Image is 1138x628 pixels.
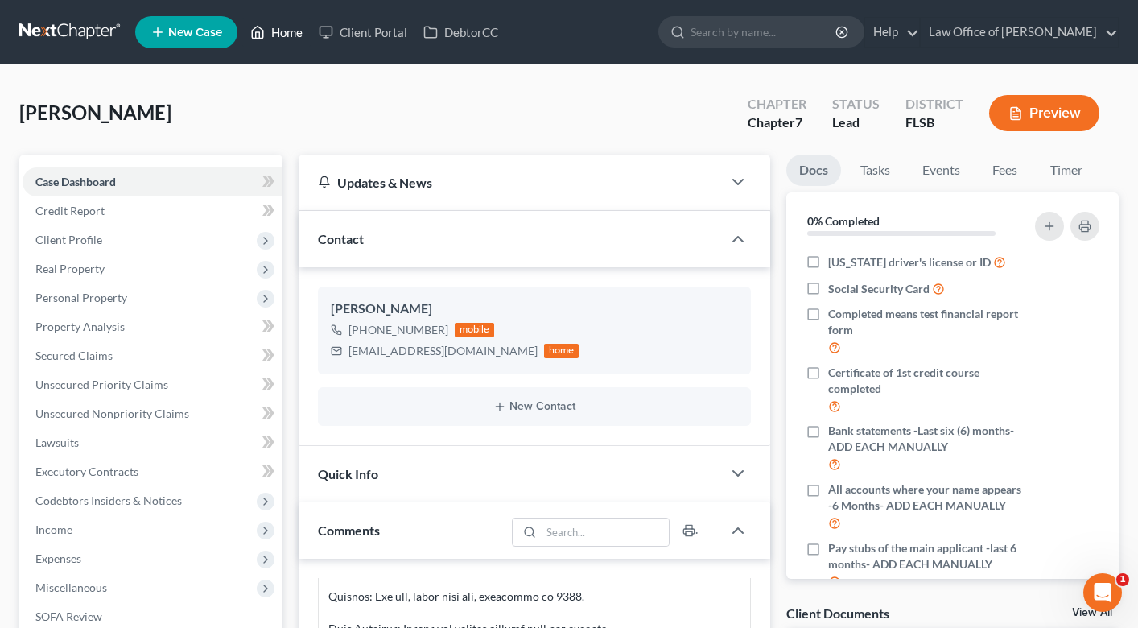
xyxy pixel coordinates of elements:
a: Unsecured Priority Claims [23,370,282,399]
span: Secured Claims [35,349,113,362]
span: Social Security Card [828,281,930,297]
a: Secured Claims [23,341,282,370]
span: All accounts where your name appears -6 Months- ADD EACH MANUALLY [828,481,1022,514]
span: New Case [168,27,222,39]
a: Lawsuits [23,428,282,457]
div: Chapter [748,95,806,114]
a: Home [242,18,311,47]
span: Expenses [35,552,81,565]
input: Search by name... [691,17,838,47]
a: Docs [786,155,841,186]
span: Comments [318,523,380,538]
input: Search... [541,519,669,546]
button: New Contact [331,400,738,413]
a: Timer [1037,155,1095,186]
span: Quick Info [318,466,378,481]
span: SOFA Review [35,609,102,623]
span: Lawsuits [35,436,79,449]
a: Law Office of [PERSON_NAME] [921,18,1118,47]
span: Bank statements -Last six (6) months- ADD EACH MANUALLY [828,423,1022,455]
div: Lead [832,114,880,132]
div: mobile [455,323,495,337]
a: Case Dashboard [23,167,282,196]
span: Pay stubs of the main applicant -last 6 months- ADD EACH MANUALLY [828,540,1022,572]
a: DebtorCC [415,18,506,47]
span: Personal Property [35,291,127,304]
span: [PERSON_NAME] [19,101,171,124]
span: Property Analysis [35,320,125,333]
div: FLSB [905,114,963,132]
span: Codebtors Insiders & Notices [35,494,182,507]
span: Client Profile [35,233,102,246]
button: Preview [989,95,1099,131]
a: Help [865,18,919,47]
iframe: Intercom live chat [1083,573,1122,612]
span: Income [35,523,72,536]
a: Events [909,155,973,186]
div: [PHONE_NUMBER] [348,322,448,338]
div: home [544,344,579,358]
span: Real Property [35,262,105,275]
a: Tasks [847,155,903,186]
span: Unsecured Nonpriority Claims [35,407,189,420]
div: Client Documents [786,605,889,622]
a: Credit Report [23,196,282,225]
span: [US_STATE] driver's license or ID [828,254,991,271]
span: Unsecured Priority Claims [35,378,168,391]
div: Status [832,95,880,114]
span: Contact [318,231,364,246]
a: Executory Contracts [23,457,282,486]
span: 1 [1116,573,1129,586]
span: Credit Report [35,204,105,217]
div: [PERSON_NAME] [331,300,738,319]
a: Fees [979,155,1031,186]
span: Certificate of 1st credit course completed [828,365,1022,397]
a: View All [1072,607,1112,618]
div: Updates & News [318,174,703,191]
span: Case Dashboard [35,175,116,188]
span: Completed means test financial report form [828,306,1022,338]
a: Unsecured Nonpriority Claims [23,399,282,428]
strong: 0% Completed [807,214,880,228]
div: Chapter [748,114,806,132]
div: [EMAIL_ADDRESS][DOMAIN_NAME] [348,343,538,359]
div: District [905,95,963,114]
span: Executory Contracts [35,465,138,478]
span: Miscellaneous [35,580,107,594]
a: Client Portal [311,18,415,47]
span: 7 [795,114,802,130]
a: Property Analysis [23,312,282,341]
